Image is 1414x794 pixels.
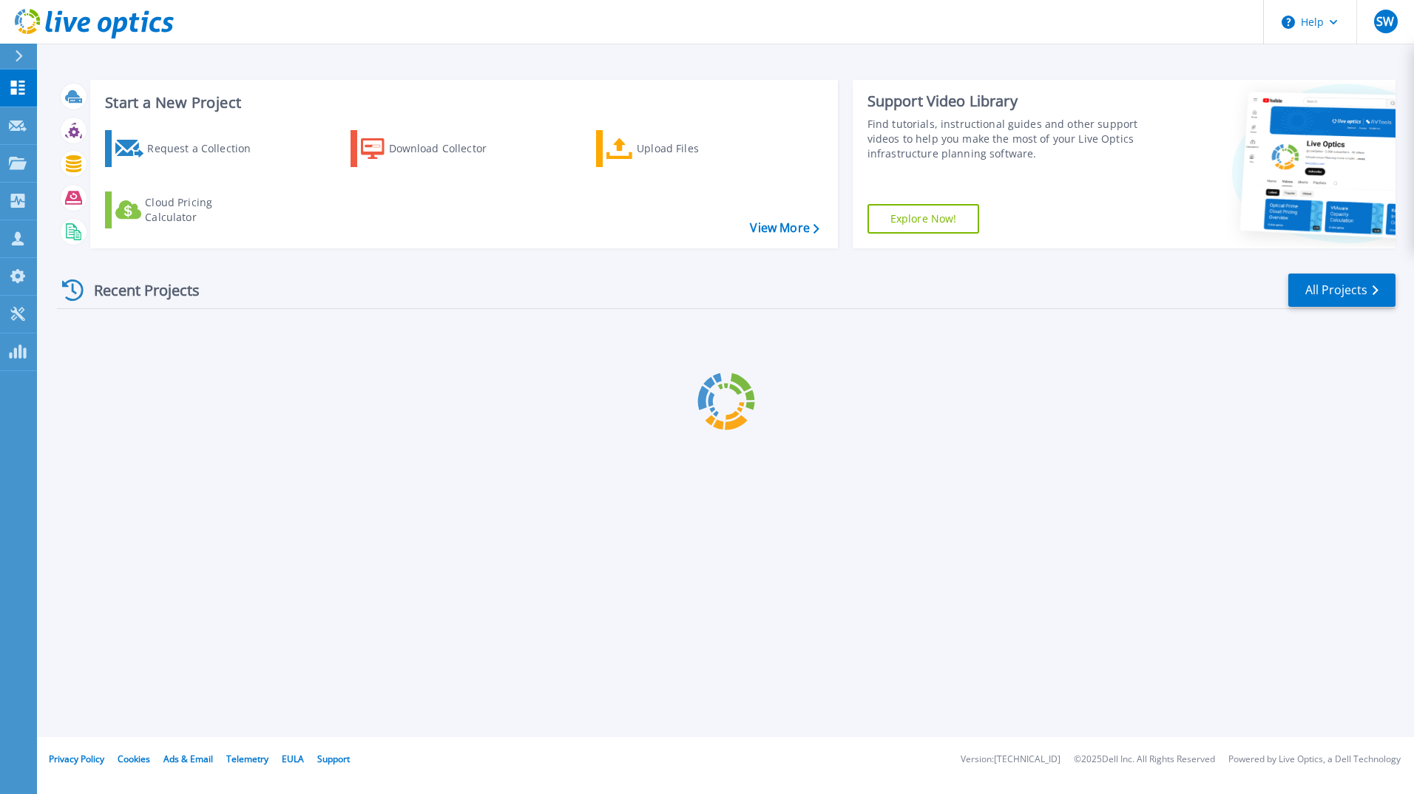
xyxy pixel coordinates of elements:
[118,753,150,765] a: Cookies
[750,221,819,235] a: View More
[49,753,104,765] a: Privacy Policy
[867,204,980,234] a: Explore Now!
[1376,16,1394,27] span: SW
[389,134,507,163] div: Download Collector
[105,191,270,228] a: Cloud Pricing Calculator
[57,272,220,308] div: Recent Projects
[105,95,819,111] h3: Start a New Project
[867,92,1144,111] div: Support Video Library
[596,130,761,167] a: Upload Files
[282,753,304,765] a: EULA
[163,753,213,765] a: Ads & Email
[105,130,270,167] a: Request a Collection
[1288,274,1396,307] a: All Projects
[1228,755,1401,764] li: Powered by Live Optics, a Dell Technology
[351,130,515,167] a: Download Collector
[226,753,268,765] a: Telemetry
[867,117,1144,161] div: Find tutorials, instructional guides and other support videos to help you make the most of your L...
[317,753,350,765] a: Support
[637,134,755,163] div: Upload Files
[1074,755,1215,764] li: © 2025 Dell Inc. All Rights Reserved
[145,195,263,225] div: Cloud Pricing Calculator
[147,134,265,163] div: Request a Collection
[961,755,1060,764] li: Version: [TECHNICAL_ID]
